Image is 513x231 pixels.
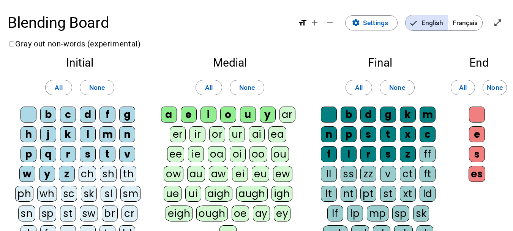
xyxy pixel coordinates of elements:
[80,146,96,162] div: s
[249,146,267,162] div: oo
[345,15,398,30] button: Settings
[18,206,35,221] div: sn
[420,166,436,182] div: ft
[420,107,436,123] div: m
[360,107,376,123] div: d
[487,82,502,93] span: None
[400,146,416,162] div: z
[271,186,292,202] div: igh
[469,126,485,142] div: e
[341,107,357,123] div: b
[196,206,227,221] div: ough
[321,126,337,142] div: n
[341,126,357,142] div: p
[400,166,416,182] div: ct
[15,186,33,202] div: ph
[119,146,135,162] div: v
[273,166,292,182] div: ew
[240,107,256,123] div: u
[89,82,105,93] span: None
[451,80,475,95] button: All
[159,57,300,69] h2: Medial
[101,186,117,202] div: sl
[380,80,414,95] button: None
[209,126,225,142] div: or
[252,166,269,182] div: eu
[352,19,360,27] mat-icon: settings
[347,206,363,221] div: lp
[120,166,136,182] div: th
[392,206,409,221] div: sp
[60,146,76,162] div: r
[185,186,201,202] div: ui
[469,166,485,182] div: es
[448,15,482,30] span: Français
[79,166,96,182] div: ch
[19,166,35,182] div: w
[21,126,36,142] div: h
[321,166,337,182] div: ll
[187,166,205,182] div: au
[59,166,75,182] div: z
[119,126,135,142] div: n
[188,146,204,162] div: ie
[166,206,193,221] div: eigh
[161,107,177,123] div: a
[196,80,222,95] button: All
[55,82,62,93] span: All
[253,206,270,221] div: ay
[230,80,264,95] button: None
[271,146,289,162] div: ou
[341,166,357,182] div: ss
[380,186,396,202] div: st
[119,107,135,123] div: g
[400,126,416,142] div: x
[325,18,335,27] mat-icon: remove
[268,126,286,142] div: ea
[405,15,483,31] mat-button-toggle-group: Language selection
[99,126,115,142] div: m
[413,206,429,221] div: sk
[380,146,396,162] div: s
[400,186,416,202] div: xt
[321,146,337,162] div: f
[181,107,197,123] div: e
[360,166,376,182] div: zz
[37,186,57,202] div: wh
[490,15,505,30] button: Enter full screen
[363,17,388,29] span: Settings
[120,186,140,202] div: sm
[420,186,436,202] div: ld
[360,186,376,202] div: pt
[360,126,376,142] div: s
[189,126,205,142] div: ir
[220,107,236,123] div: o
[420,126,436,142] div: c
[230,146,246,162] div: oi
[420,146,436,162] div: ff
[321,186,337,202] div: lt
[322,15,338,30] button: Decrease font size
[380,126,396,142] div: t
[249,126,265,142] div: ai
[236,186,267,202] div: augh
[380,107,396,123] div: g
[99,146,115,162] div: t
[389,82,405,93] span: None
[40,146,56,162] div: q
[99,107,115,123] div: f
[298,18,307,27] mat-icon: format_size
[39,206,56,221] div: sp
[8,39,140,48] label: Gray out non-words (experimental)
[341,146,357,162] div: l
[8,8,290,38] h1: Blending Board
[40,107,56,123] div: b
[164,186,181,202] div: ue
[239,82,255,93] span: None
[469,146,485,162] div: s
[60,206,76,221] div: st
[80,206,98,221] div: sw
[45,80,72,95] button: All
[360,146,376,162] div: r
[493,18,502,27] mat-icon: open_in_full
